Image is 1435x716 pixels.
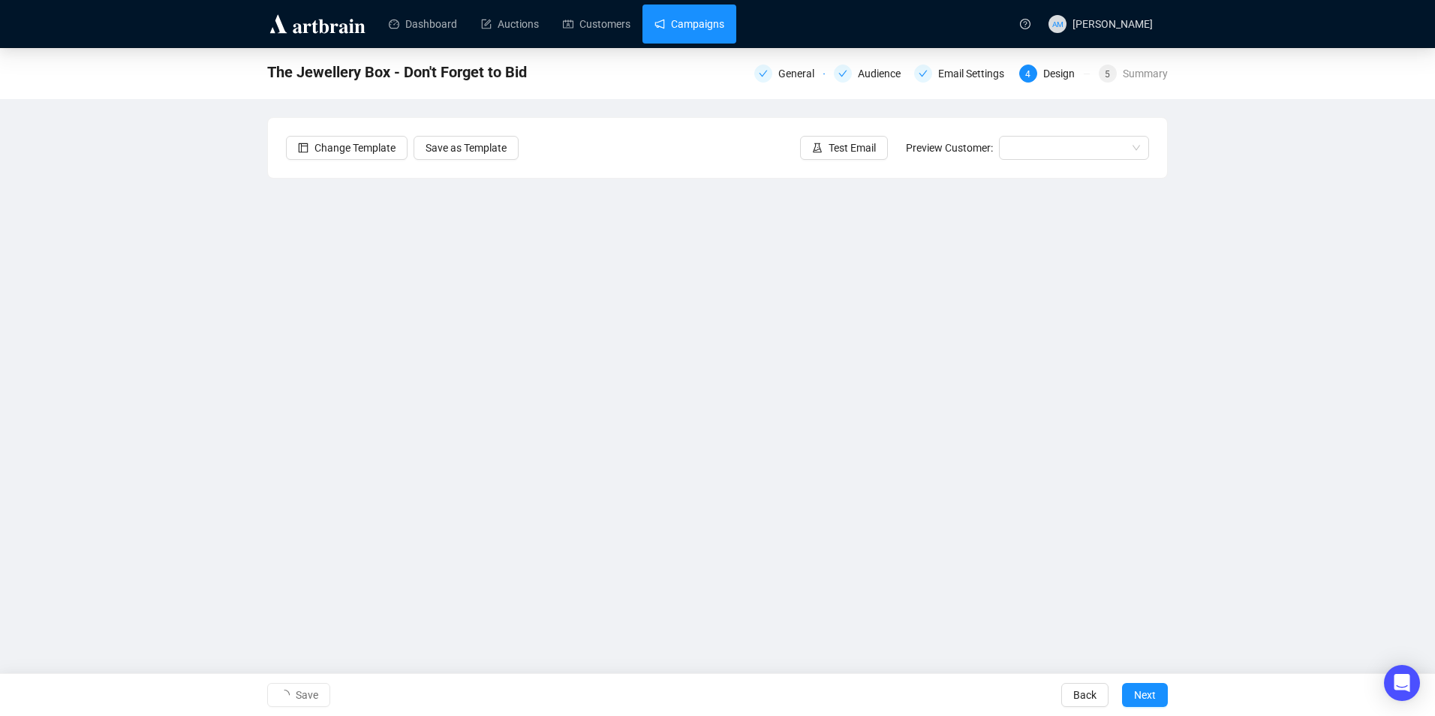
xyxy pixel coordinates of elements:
[759,69,768,78] span: check
[1134,674,1156,716] span: Next
[1122,683,1168,707] button: Next
[286,136,408,160] button: Change Template
[838,69,847,78] span: check
[314,140,396,156] span: Change Template
[834,65,904,83] div: Audience
[906,142,993,154] span: Preview Customer:
[654,5,724,44] a: Campaigns
[267,12,368,36] img: logo
[1019,65,1090,83] div: 4Design
[829,140,876,156] span: Test Email
[914,65,1010,83] div: Email Settings
[778,65,823,83] div: General
[296,674,318,716] span: Save
[1020,19,1030,29] span: question-circle
[1072,18,1153,30] span: [PERSON_NAME]
[812,143,823,153] span: experiment
[858,65,910,83] div: Audience
[800,136,888,160] button: Test Email
[1384,665,1420,701] div: Open Intercom Messenger
[426,140,507,156] span: Save as Template
[1073,674,1097,716] span: Back
[1105,69,1110,80] span: 5
[1051,17,1063,29] span: AM
[414,136,519,160] button: Save as Template
[754,65,825,83] div: General
[389,5,457,44] a: Dashboard
[919,69,928,78] span: check
[481,5,539,44] a: Auctions
[563,5,630,44] a: Customers
[938,65,1013,83] div: Email Settings
[1061,683,1109,707] button: Back
[278,688,291,702] span: loading
[1123,65,1168,83] div: Summary
[1043,65,1084,83] div: Design
[298,143,308,153] span: layout
[267,60,527,84] span: The Jewellery Box - Don't Forget to Bid
[1099,65,1168,83] div: 5Summary
[267,683,330,707] button: Save
[1025,69,1030,80] span: 4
